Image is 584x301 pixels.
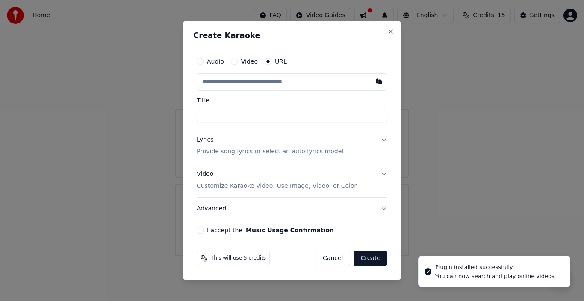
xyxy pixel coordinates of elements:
h2: Create Karaoke [193,32,391,39]
span: This will use 5 credits [211,255,266,262]
div: Lyrics [197,136,213,144]
label: Audio [207,58,224,64]
button: Cancel [316,251,350,266]
label: I accept the [207,227,334,233]
button: Create [354,251,387,266]
button: Advanced [197,198,387,220]
label: Title [197,97,387,103]
p: Customize Karaoke Video: Use Image, Video, or Color [197,182,357,190]
label: URL [275,58,287,64]
label: Video [241,58,258,64]
button: I accept the [246,227,334,233]
div: Video [197,170,357,191]
p: Provide song lyrics or select an auto lyrics model [197,148,343,156]
button: LyricsProvide song lyrics or select an auto lyrics model [197,129,387,163]
button: VideoCustomize Karaoke Video: Use Image, Video, or Color [197,164,387,198]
